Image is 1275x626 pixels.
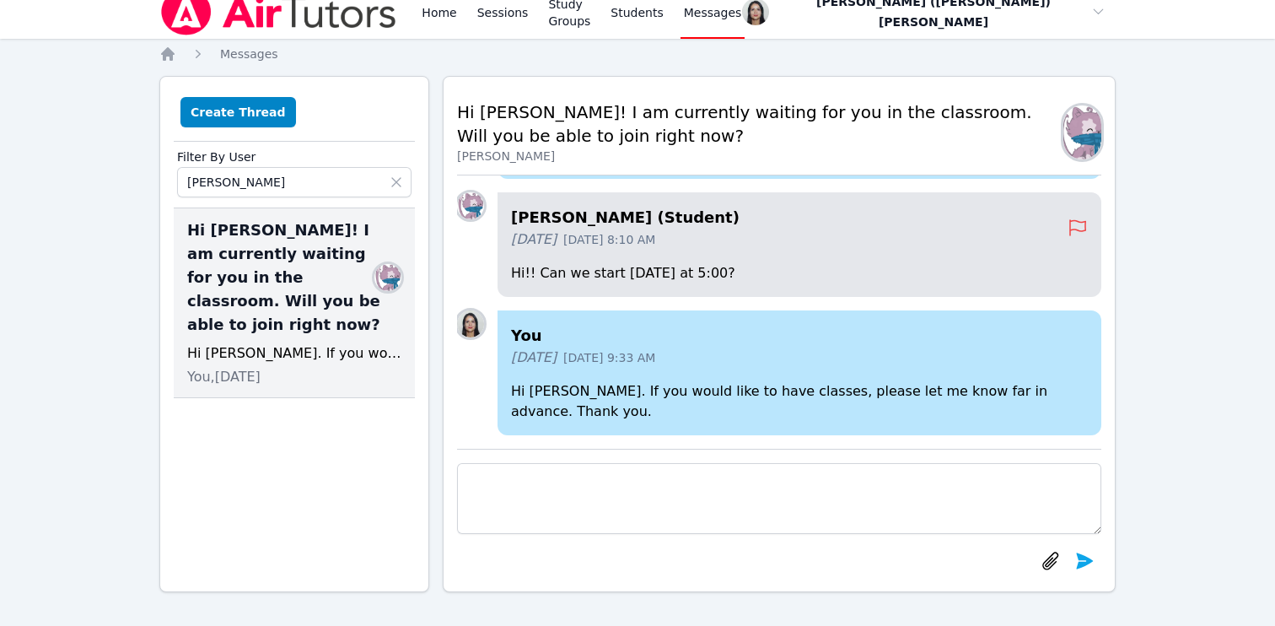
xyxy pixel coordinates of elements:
[177,167,412,197] input: Search...
[511,381,1088,422] p: Hi [PERSON_NAME]. If you would like to have classes, please let me know far in advance. Thank you.
[180,97,296,127] button: Create Thread
[1063,105,1101,159] img: Varvara Tumanova
[511,206,1068,229] h4: [PERSON_NAME] (Student)
[174,208,415,398] div: Hi [PERSON_NAME]! I am currently waiting for you in the classroom. Will you be able to join right...
[511,324,1088,348] h4: You
[187,367,261,387] span: You, [DATE]
[563,231,655,248] span: [DATE] 8:10 AM
[457,192,484,219] img: Varvara Tumanova
[457,148,1063,165] div: [PERSON_NAME]
[187,343,401,364] div: Hi [PERSON_NAME]. If you would like to have classes, please let me know far in advance. Thank you.
[563,349,655,366] span: [DATE] 9:33 AM
[187,219,381,337] span: Hi [PERSON_NAME]! I am currently waiting for you in the classroom. Will you be able to join right...
[220,47,278,61] span: Messages
[159,46,1116,62] nav: Breadcrumb
[457,100,1063,148] h2: Hi [PERSON_NAME]! I am currently waiting for you in the classroom. Will you be able to join right...
[374,264,401,291] img: Varvara Tumanova
[511,263,1088,283] p: Hi!! Can we start [DATE] at 5:00?
[511,348,557,368] span: [DATE]
[220,46,278,62] a: Messages
[457,310,484,337] img: Jacqueline (Jackie) Reynoza
[511,229,557,250] span: [DATE]
[684,4,742,21] span: Messages
[177,142,412,167] label: Filter By User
